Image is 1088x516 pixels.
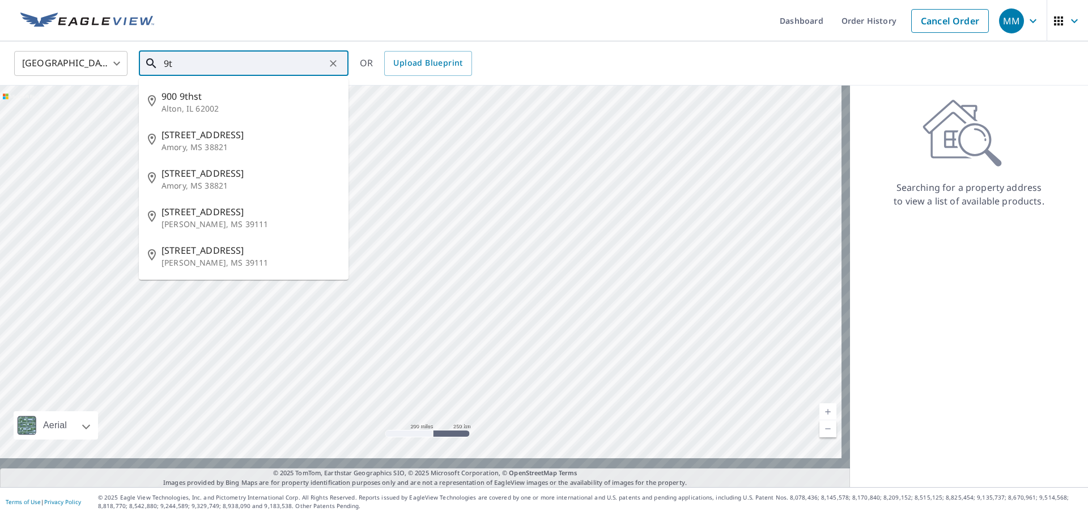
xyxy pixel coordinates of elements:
[6,498,81,505] p: |
[893,181,1045,208] p: Searching for a property address to view a list of available products.
[6,498,41,506] a: Terms of Use
[360,51,472,76] div: OR
[14,411,98,440] div: Aerial
[161,142,339,153] p: Amory, MS 38821
[161,257,339,268] p: [PERSON_NAME], MS 39111
[98,493,1082,510] p: © 2025 Eagle View Technologies, Inc. and Pictometry International Corp. All Rights Reserved. Repo...
[164,48,325,79] input: Search by address or latitude-longitude
[161,244,339,257] span: [STREET_ADDRESS]
[273,468,577,478] span: © 2025 TomTom, Earthstar Geographics SIO, © 2025 Microsoft Corporation, ©
[999,8,1024,33] div: MM
[161,219,339,230] p: [PERSON_NAME], MS 39111
[161,205,339,219] span: [STREET_ADDRESS]
[393,56,462,70] span: Upload Blueprint
[161,180,339,191] p: Amory, MS 38821
[559,468,577,477] a: Terms
[819,403,836,420] a: Current Level 5, Zoom In
[819,420,836,437] a: Current Level 5, Zoom Out
[161,103,339,114] p: Alton, IL 62002
[325,56,341,71] button: Clear
[161,89,339,103] span: 900 9thst
[44,498,81,506] a: Privacy Policy
[40,411,70,440] div: Aerial
[14,48,127,79] div: [GEOGRAPHIC_DATA]
[911,9,989,33] a: Cancel Order
[509,468,556,477] a: OpenStreetMap
[384,51,471,76] a: Upload Blueprint
[161,128,339,142] span: [STREET_ADDRESS]
[161,167,339,180] span: [STREET_ADDRESS]
[20,12,154,29] img: EV Logo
